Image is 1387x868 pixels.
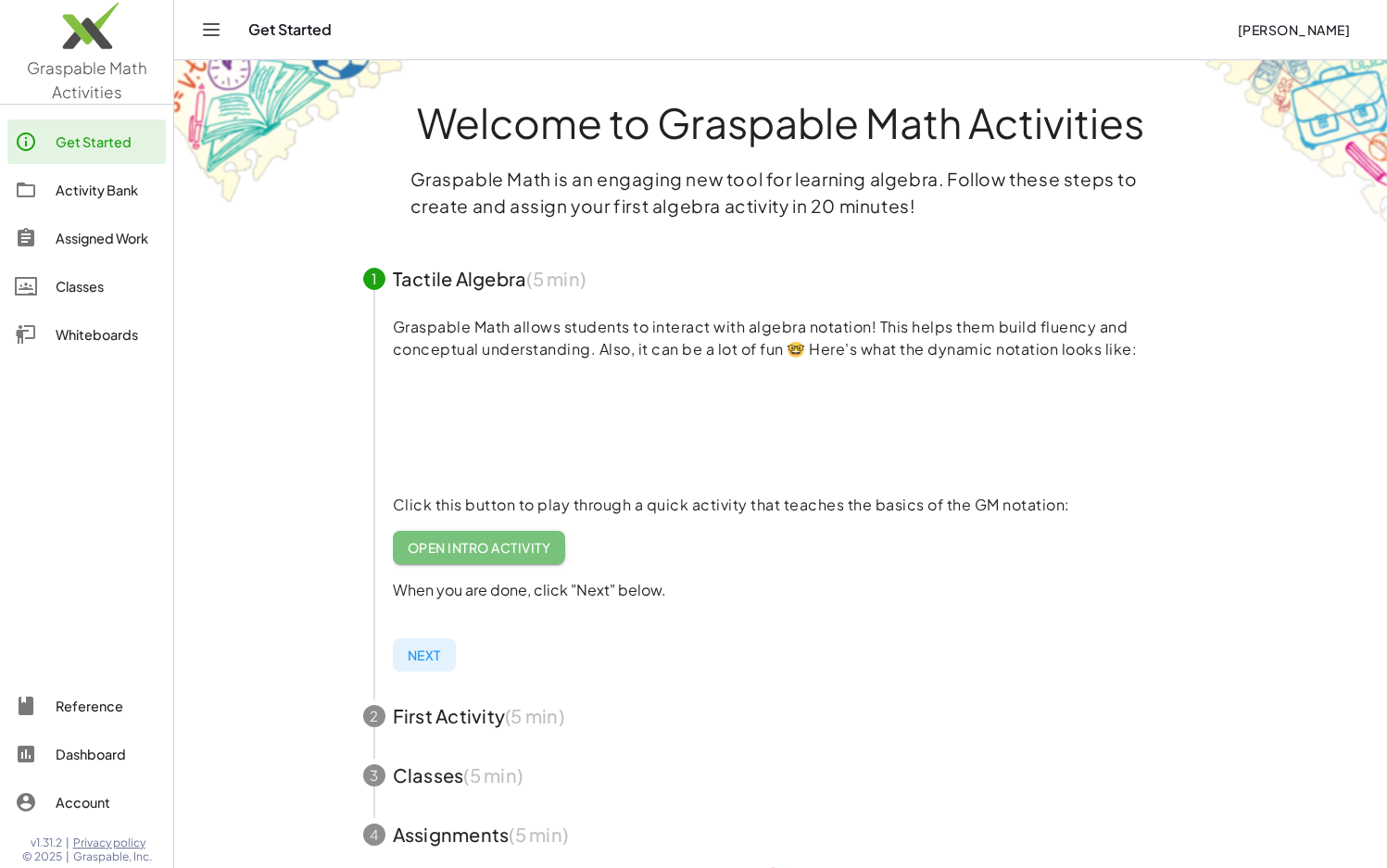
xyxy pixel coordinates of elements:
[73,849,152,864] span: Graspable, Inc.
[27,57,147,102] span: Graspable Math Activities
[31,836,62,850] span: v1.31.2
[1237,21,1350,38] span: [PERSON_NAME]
[22,849,62,864] span: © 2025
[408,647,441,663] span: Next
[363,268,385,290] div: 1
[73,836,152,850] a: Privacy policy
[363,824,385,846] div: 4
[393,638,456,672] button: Next
[408,539,551,556] span: Open Intro Activity
[393,494,1199,516] p: Click this button to play through a quick activity that teaches the basics of the GM notation:
[7,684,166,728] a: Reference
[174,58,406,206] img: get-started-bg-ul-Ceg4j33I.png
[329,101,1233,144] h1: Welcome to Graspable Math Activities
[56,275,158,297] div: Classes
[410,166,1152,220] p: Graspable Math is an engaging new tool for learning algebra. Follow these steps to create and ass...
[7,216,166,260] a: Assigned Work
[7,120,166,164] a: Get Started
[363,764,385,786] div: 3
[7,732,166,776] a: Dashboard
[1222,13,1365,46] button: [PERSON_NAME]
[363,705,385,727] div: 2
[7,264,166,308] a: Classes
[393,579,1199,601] p: When you are done, click "Next" below.
[56,179,158,201] div: Activity Bank
[56,695,158,717] div: Reference
[341,805,1221,864] button: 4Assignments(5 min)
[66,836,69,850] span: |
[56,791,158,813] div: Account
[7,780,166,824] a: Account
[56,131,158,153] div: Get Started
[341,746,1221,805] button: 3Classes(5 min)
[341,249,1221,308] button: 1Tactile Algebra(5 min)
[56,227,158,249] div: Assigned Work
[66,849,69,864] span: |
[393,357,671,496] video: What is this? This is dynamic math notation. Dynamic math notation plays a central role in how Gr...
[7,168,166,212] a: Activity Bank
[393,531,566,564] a: Open Intro Activity
[341,686,1221,746] button: 2First Activity(5 min)
[56,323,158,346] div: Whiteboards
[56,743,158,765] div: Dashboard
[196,15,226,44] button: Toggle navigation
[393,316,1199,360] p: Graspable Math allows students to interact with algebra notation! This helps them build fluency a...
[7,312,166,357] a: Whiteboards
